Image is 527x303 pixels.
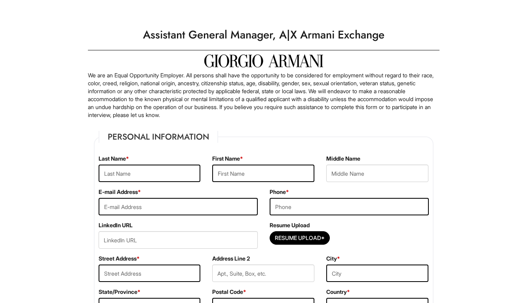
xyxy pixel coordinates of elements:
label: E-mail Address [99,188,141,196]
img: Giorgio Armani [204,54,323,67]
label: Address Line 2 [212,255,250,263]
input: Middle Name [326,165,428,182]
label: Middle Name [326,155,360,163]
input: First Name [212,165,314,182]
input: Street Address [99,265,201,282]
label: Phone [270,188,289,196]
label: First Name [212,155,243,163]
input: Phone [270,198,429,215]
input: E-mail Address [99,198,258,215]
label: Country [326,288,350,296]
button: Resume Upload*Resume Upload* [270,231,330,245]
input: LinkedIn URL [99,231,258,249]
input: City [326,265,428,282]
input: Apt., Suite, Box, etc. [212,265,314,282]
label: State/Province [99,288,141,296]
label: Resume Upload [270,221,310,229]
h1: Assistant General Manager, A|X Armani Exchange [84,24,443,46]
label: City [326,255,340,263]
label: LinkedIn URL [99,221,133,229]
p: We are an Equal Opportunity Employer. All persons shall have the opportunity to be considered for... [88,71,439,119]
legend: Personal Information [99,131,218,143]
label: Postal Code [212,288,246,296]
label: Last Name [99,155,129,163]
input: Last Name [99,165,201,182]
label: Street Address [99,255,140,263]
